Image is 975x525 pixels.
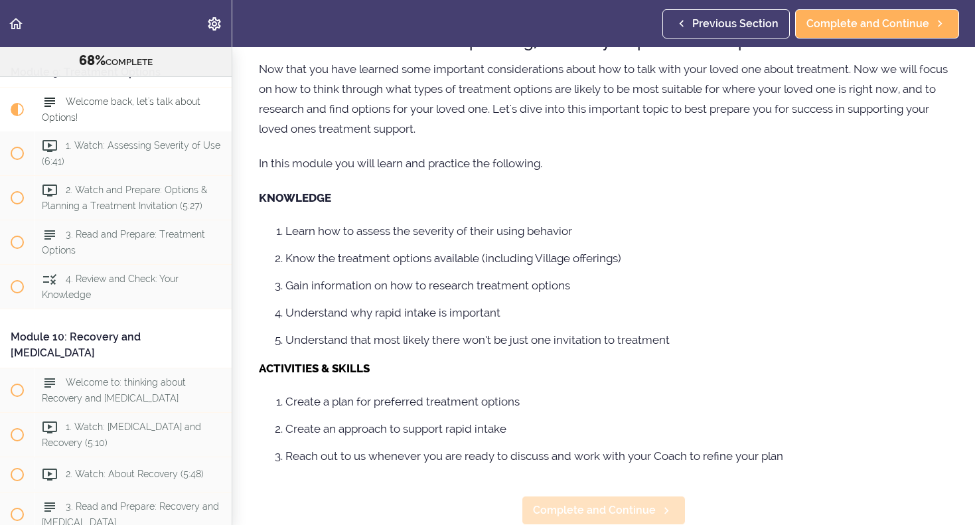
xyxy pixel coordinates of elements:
[259,153,948,173] p: In this module you will learn and practice the following.
[285,420,948,437] li: Create an approach to support rapid intake
[285,447,948,465] li: Reach out to us whenever you are ready to discuss and work with your Coach to refine your plan
[42,377,186,403] span: Welcome to: thinking about Recovery and [MEDICAL_DATA]
[692,16,779,32] span: Previous Section
[42,421,201,447] span: 1. Watch: [MEDICAL_DATA] and Recovery (5:10)
[42,229,205,255] span: 3. Read and Prepare: Treatment Options
[806,16,929,32] span: Complete and Continue
[259,362,370,375] strong: ACTIVITIES & SKILLS
[285,277,948,294] li: Gain information on how to research treatment options
[259,191,331,204] strong: KNOWLEDGE
[285,304,948,321] li: Understand why rapid intake is important
[662,9,790,38] a: Previous Section
[285,250,948,267] li: Know the treatment options available (including Village offerings)
[522,496,686,525] a: Complete and Continue
[42,96,200,122] span: Welcome back, let's talk about Options!
[17,52,215,70] div: COMPLETE
[79,52,106,68] span: 68%
[42,273,179,299] span: 4. Review and Check: Your Knowledge
[533,502,656,518] span: Complete and Continue
[795,9,959,38] a: Complete and Continue
[206,16,222,32] svg: Settings Menu
[285,393,948,410] li: Create a plan for preferred treatment options
[66,469,204,479] span: 2. Watch: About Recovery (5:48)
[285,331,948,348] li: Understand that most likely there won’t be just one invitation to treatment
[8,16,24,32] svg: Back to course curriculum
[42,140,220,166] span: 1. Watch: Assessing Severity of Use (6:41)
[285,222,948,240] li: Learn how to assess the severity of their using behavior
[259,59,948,139] p: Now that you have learned some important considerations about how to talk with your loved one abo...
[42,185,207,210] span: 2. Watch and Prepare: Options & Planning a Treatment Invitation (5:27)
